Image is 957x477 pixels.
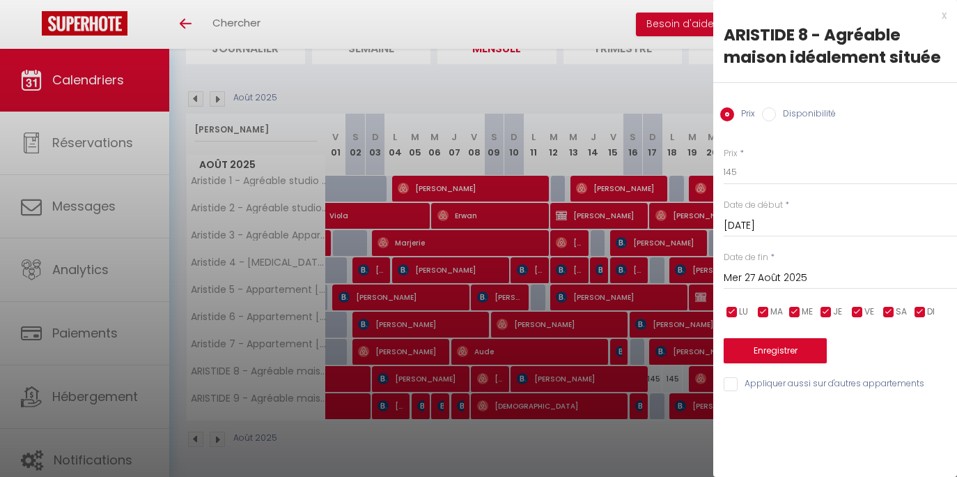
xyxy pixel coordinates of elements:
span: LU [739,305,748,319]
button: Ouvrir le widget de chat LiveChat [11,6,53,47]
div: x [713,7,947,24]
div: ARISTIDE 8 - Agréable maison idéalement située [724,24,947,68]
button: Enregistrer [724,338,827,363]
label: Disponibilité [776,107,836,123]
label: Prix [734,107,755,123]
label: Prix [724,147,738,160]
label: Date de début [724,199,783,212]
label: Date de fin [724,251,768,264]
span: VE [864,305,874,319]
span: MA [770,305,783,319]
span: DI [927,305,935,319]
span: JE [833,305,842,319]
span: SA [896,305,907,319]
span: ME [802,305,813,319]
